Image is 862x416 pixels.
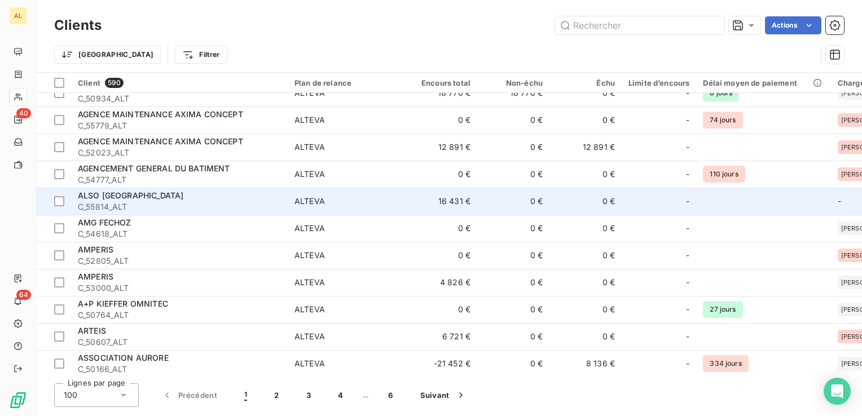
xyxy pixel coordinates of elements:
span: 110 jours [703,166,745,183]
span: C_50934_ALT [78,93,281,104]
td: 0 € [549,269,622,296]
button: 2 [261,383,292,407]
span: 1 [244,390,247,401]
td: 0 € [549,79,622,107]
td: 0 € [477,242,549,269]
span: ALSO [GEOGRAPHIC_DATA] [78,191,183,200]
button: 4 [324,383,357,407]
span: - [686,223,689,234]
td: 12 891 € [405,134,477,161]
span: 27 jours [703,301,742,318]
span: AMPERIS [78,272,113,281]
div: ALTEVA [294,87,325,99]
span: 40 [16,108,31,118]
span: 74 jours [703,112,742,129]
div: Encours total [412,78,470,87]
td: 0 € [477,323,549,350]
td: 0 € [549,323,622,350]
span: C_54618_ALT [78,228,281,240]
td: 4 826 € [405,269,477,296]
td: 0 € [477,134,549,161]
span: AGENCE MAINTENANCE AXIMA CONCEPT [78,136,243,146]
div: ALTEVA [294,250,325,261]
span: - [686,331,689,342]
button: Filtrer [175,46,227,64]
span: C_55814_ALT [78,201,281,213]
button: Suivant [407,383,480,407]
button: Actions [765,16,821,34]
span: C_50166_ALT [78,364,281,375]
div: ALTEVA [294,114,325,126]
span: 100 [64,390,77,401]
td: 0 € [549,161,622,188]
span: 334 jours [703,355,748,372]
div: ALTEVA [294,358,325,369]
input: Rechercher [555,16,724,34]
div: ALTEVA [294,223,325,234]
button: 6 [375,383,406,407]
span: - [686,250,689,261]
td: 12 891 € [549,134,622,161]
td: 0 € [477,215,549,242]
td: 0 € [549,188,622,215]
div: Plan de relance [294,78,398,87]
span: Client [78,78,100,87]
td: 16 431 € [405,188,477,215]
span: - [686,114,689,126]
span: C_50607_ALT [78,337,281,348]
button: Précédent [148,383,231,407]
span: - [686,304,689,315]
td: 6 721 € [405,323,477,350]
td: 0 € [549,242,622,269]
span: ARTEIS [78,326,106,335]
td: 0 € [405,107,477,134]
button: [GEOGRAPHIC_DATA] [54,46,161,64]
span: - [686,358,689,369]
td: 0 € [477,350,549,377]
div: ALTEVA [294,196,325,207]
h3: Clients [54,15,102,36]
td: 0 € [477,269,549,296]
span: - [686,87,689,99]
td: 18 770 € [405,79,477,107]
div: ALTEVA [294,331,325,342]
img: Logo LeanPay [9,391,27,409]
div: Échu [556,78,615,87]
span: C_55779_ALT [78,120,281,131]
td: 0 € [477,161,549,188]
td: 0 € [405,242,477,269]
span: AMG FECHOZ [78,218,131,227]
span: C_54777_ALT [78,174,281,185]
span: C_50764_ALT [78,309,281,321]
span: 590 [105,78,124,88]
td: 8 136 € [549,350,622,377]
button: 1 [231,383,261,407]
button: 3 [293,383,324,407]
span: A+P KIEFFER OMNITEC [78,299,168,308]
span: ASSOCIATION AURORE [78,353,169,362]
div: ALTEVA [294,277,325,288]
td: -21 452 € [405,350,477,377]
td: 0 € [405,161,477,188]
td: 0 € [405,296,477,323]
span: 64 [16,290,31,300]
span: AGENCEMENT GENERAL DU BATIMENT [78,163,230,173]
td: 0 € [549,215,622,242]
div: Non-échu [484,78,543,87]
div: ALTEVA [294,141,325,153]
span: - [686,277,689,288]
div: Délai moyen de paiement [703,78,824,87]
div: ALTEVA [294,304,325,315]
span: AMPERIS [78,245,113,254]
div: ALTEVA [294,169,325,180]
td: 0 € [477,188,549,215]
span: … [357,386,375,404]
span: AGENCE MAINTENANCE AXIMA CONCEPT [78,109,243,119]
span: C_52023_ALT [78,147,281,158]
td: 0 € [549,296,622,323]
td: 0 € [549,107,622,134]
div: Limite d’encours [628,78,689,87]
td: 18 770 € [477,79,549,107]
span: - [686,141,689,153]
span: - [838,196,841,206]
